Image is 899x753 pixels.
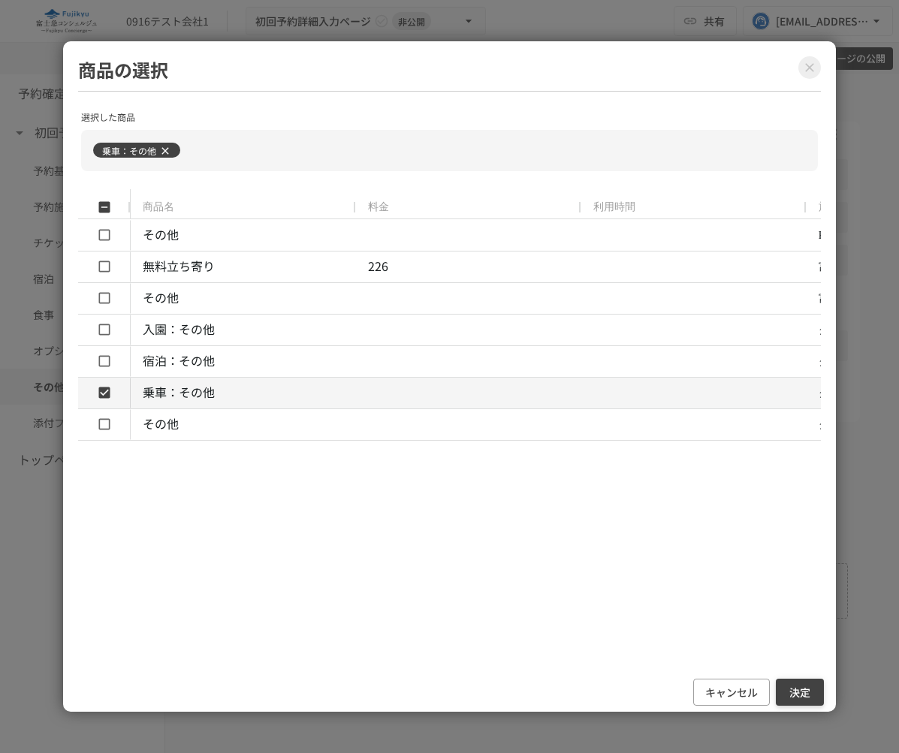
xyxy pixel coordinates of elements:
span: 利用時間 [593,200,635,214]
p: その他 [143,288,179,308]
p: 乗車：その他 [143,383,215,402]
p: 入園：その他 [143,320,215,339]
p: その他 [143,414,179,434]
p: 乗車：その他 [102,143,156,158]
button: 決定 [776,679,824,706]
button: Close modal [798,56,821,79]
button: キャンセル [693,679,770,706]
h2: 商品の選択 [78,56,821,92]
div: グループ外施設 [819,315,892,345]
span: 商品名 [143,200,174,214]
div: グループ外施設 [819,347,892,376]
p: その他 [143,225,179,245]
p: 無料立ち寄り [143,257,215,276]
p: 選択した商品 [81,110,818,124]
div: PICA表富士 [819,221,874,250]
div: グループ外施設 [819,378,892,408]
p: 宿泊：その他 [143,351,215,371]
span: 施設名 [819,200,850,214]
p: 226 [368,257,388,276]
span: 料金 [368,200,389,214]
div: 乗車：その他 [93,136,818,165]
div: グループ外施設 [819,410,892,439]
